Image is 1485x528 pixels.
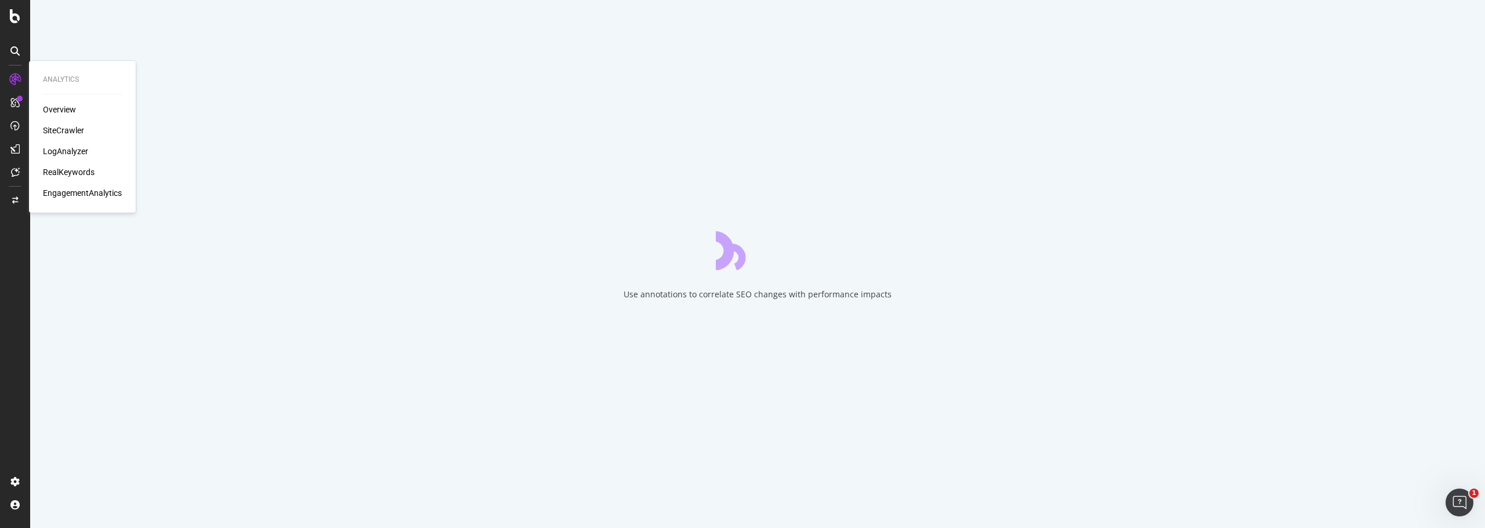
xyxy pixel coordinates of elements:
a: LogAnalyzer [43,145,88,157]
div: Analytics [43,75,122,85]
a: RealKeywords [43,166,95,178]
span: 1 [1469,489,1479,498]
div: animation [716,228,799,270]
a: Overview [43,104,76,115]
div: Use annotations to correlate SEO changes with performance impacts [624,289,892,300]
iframe: Intercom live chat [1446,489,1473,516]
a: EngagementAnalytics [43,187,122,199]
a: SiteCrawler [43,125,84,136]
